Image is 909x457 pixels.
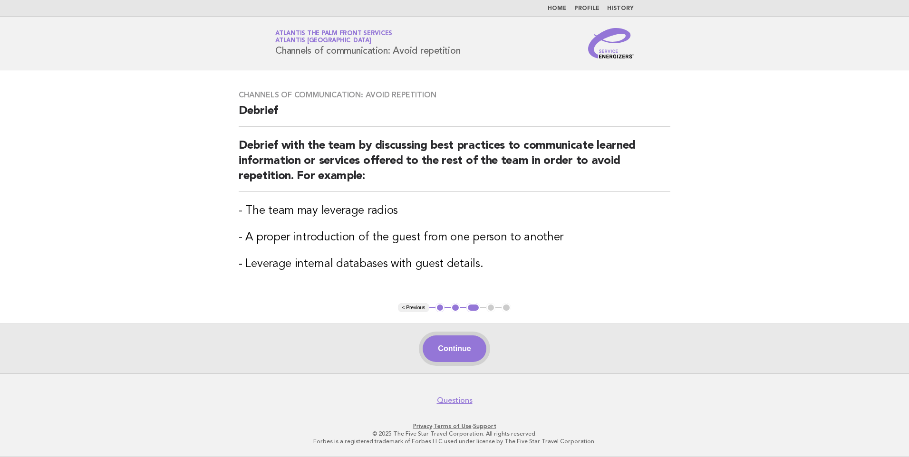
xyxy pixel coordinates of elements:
[239,203,670,219] h3: - The team may leverage radios
[275,31,460,56] h1: Channels of communication: Avoid repetition
[607,6,634,11] a: History
[435,303,445,313] button: 1
[398,303,429,313] button: < Previous
[588,28,634,58] img: Service Energizers
[164,422,745,430] p: · ·
[239,257,670,272] h3: - Leverage internal databases with guest details.
[473,423,496,429] a: Support
[239,90,670,100] h3: Channels of communication: Avoid repetition
[164,438,745,445] p: Forbes is a registered trademark of Forbes LLC used under license by The Five Star Travel Corpora...
[239,104,670,127] h2: Debrief
[434,423,472,429] a: Terms of Use
[413,423,432,429] a: Privacy
[466,303,480,313] button: 3
[423,335,486,362] button: Continue
[275,38,371,44] span: Atlantis [GEOGRAPHIC_DATA]
[548,6,567,11] a: Home
[239,230,670,245] h3: - A proper introduction of the guest from one person to another
[437,396,473,405] a: Questions
[451,303,460,313] button: 2
[164,430,745,438] p: © 2025 The Five Star Travel Corporation. All rights reserved.
[239,138,670,192] h2: Debrief with the team by discussing best practices to communicate learned information or services...
[574,6,600,11] a: Profile
[275,30,392,44] a: Atlantis The Palm Front ServicesAtlantis [GEOGRAPHIC_DATA]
